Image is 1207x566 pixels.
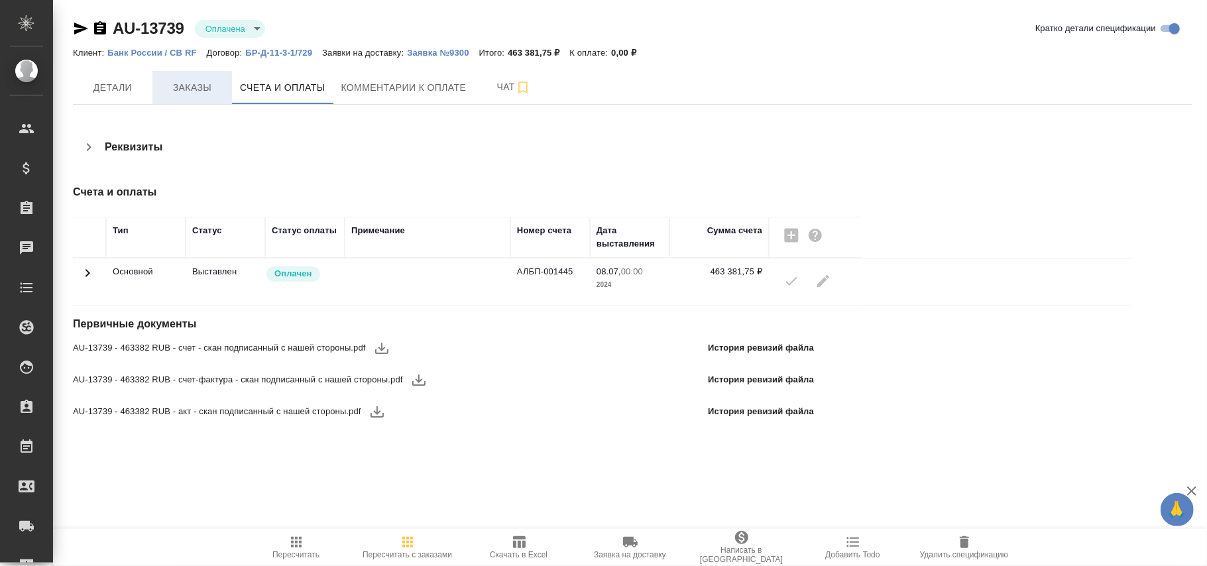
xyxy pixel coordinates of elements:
[669,258,769,305] td: 463 381,75 ₽
[73,184,819,200] h4: Счета и оплаты
[515,80,531,95] svg: Подписаться
[195,20,265,38] div: Оплачена
[106,258,186,305] td: Основной
[708,373,814,386] p: История ревизий файла
[73,316,819,332] h4: Первичные документы
[73,405,361,418] span: AU-13739 - 463382 RUB - акт - скан подписанный с нашей стороны.pdf
[407,46,479,60] button: Заявка №9300
[201,23,249,34] button: Оплачена
[708,341,814,355] p: История ревизий файла
[594,550,665,559] span: Заявка на доставку
[909,529,1020,566] button: Удалить спецификацию
[597,224,663,251] div: Дата выставления
[73,21,89,36] button: Скопировать ссылку для ЯМессенджера
[490,550,547,559] span: Скачать в Excel
[73,341,366,355] span: AU-13739 - 463382 RUB - счет - скан подписанный с нашей стороны.pdf
[597,278,663,292] p: 2024
[686,529,797,566] button: Написать в [GEOGRAPHIC_DATA]
[611,48,646,58] p: 0,00 ₽
[192,265,259,278] p: Все изменения в спецификации заблокированы
[272,550,319,559] span: Пересчитать
[92,21,108,36] button: Скопировать ссылку
[621,266,643,276] p: 00:00
[508,48,569,58] p: 463 381,75 ₽
[694,545,789,564] span: Написать в [GEOGRAPHIC_DATA]
[105,139,162,155] h4: Реквизиты
[113,224,129,237] div: Тип
[245,48,322,58] p: БР-Д-11-3-1/729
[597,266,621,276] p: 08.07,
[920,550,1008,559] span: Удалить спецификацию
[825,550,880,559] span: Добавить Todo
[107,48,206,58] p: Банк России / CB RF
[482,79,546,95] span: Чат
[797,529,909,566] button: Добавить Todo
[352,529,463,566] button: Пересчитать с заказами
[207,48,246,58] p: Договор:
[245,46,322,58] a: БР-Д-11-3-1/729
[73,48,107,58] p: Клиент:
[569,48,611,58] p: К оплате:
[463,529,575,566] button: Скачать в Excel
[510,258,590,305] td: АЛБП-001445
[351,224,405,237] div: Примечание
[708,405,814,418] p: История ревизий файла
[1161,493,1194,526] button: 🙏
[322,48,407,58] p: Заявки на доставку:
[192,224,222,237] div: Статус
[1035,22,1156,35] span: Кратко детали спецификации
[160,80,224,96] span: Заказы
[274,267,312,280] p: Оплачен
[272,224,337,237] div: Статус оплаты
[407,48,479,58] p: Заявка №9300
[479,48,508,58] p: Итого:
[707,224,762,237] div: Сумма счета
[575,529,686,566] button: Заявка на доставку
[240,80,325,96] span: Счета и оплаты
[80,273,95,283] span: Toggle Row Expanded
[113,19,184,37] a: AU-13739
[73,373,403,386] span: AU-13739 - 463382 RUB - счет-фактура - скан подписанный с нашей стороны.pdf
[241,529,352,566] button: Пересчитать
[363,550,452,559] span: Пересчитать с заказами
[81,80,144,96] span: Детали
[341,80,467,96] span: Комментарии к оплате
[517,224,571,237] div: Номер счета
[107,46,206,58] a: Банк России / CB RF
[1166,496,1188,524] span: 🙏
